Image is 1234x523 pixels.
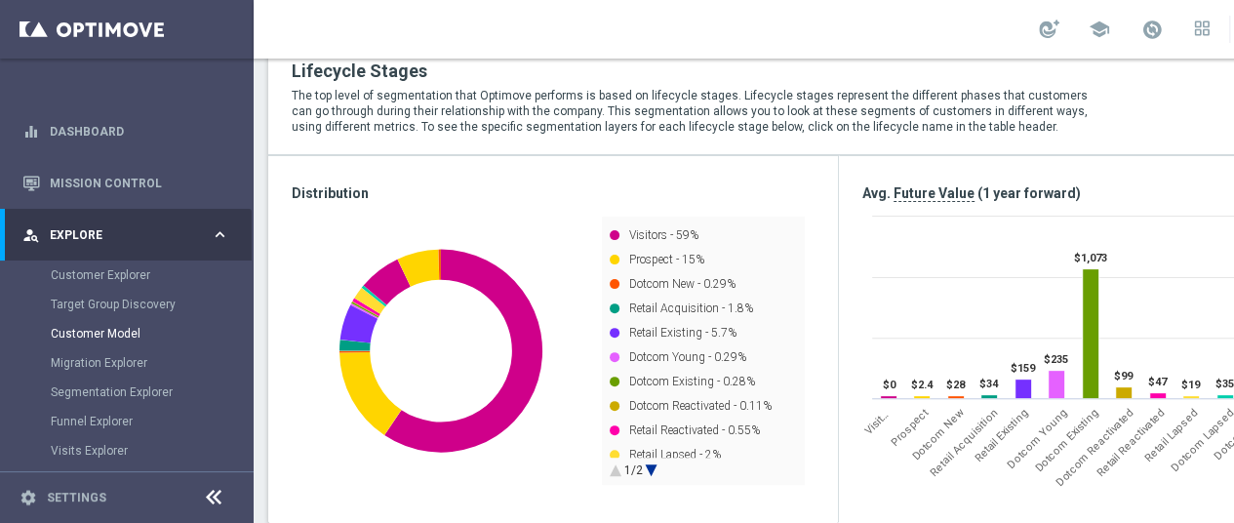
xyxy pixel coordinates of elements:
[50,229,211,241] span: Explore
[292,184,815,202] h3: Distribution
[862,185,891,201] span: Avg.
[21,227,230,243] button: person_search Explore keyboard_arrow_right
[928,406,1000,478] span: Retail Acquisition
[629,302,753,315] text: Retail Acquisition - 1.8%
[292,60,1105,83] h2: Lifecycle Stages
[629,423,760,437] text: Retail Reactivated - 0.55%
[629,326,736,340] text: Retail Existing - 5.7%
[629,350,746,364] text: Dotcom Young - 0.29%
[979,378,999,390] text: $34
[47,492,106,503] a: Settings
[624,463,643,477] text: 1/2
[22,123,40,141] i: equalizer
[1142,406,1200,463] span: Retail Lapsed
[51,267,203,283] a: Customer Explorer
[22,157,229,209] div: Mission Control
[972,406,1030,464] span: Retail Existing
[1181,379,1201,391] text: $19
[21,176,230,191] button: Mission Control
[51,443,203,459] a: Visits Explorer
[1074,252,1107,264] text: $1,073
[51,378,252,407] div: Segmentation Explorer
[292,88,1105,135] p: The top level of segmentation that Optimove performs is based on lifecycle stages. Lifecycle stag...
[1044,353,1068,366] text: $235
[1032,406,1100,474] span: Dotcom Existing
[21,124,230,140] button: equalizer Dashboard
[20,489,37,506] i: settings
[1148,376,1168,388] text: $47
[22,226,211,244] div: Explore
[977,185,1081,201] span: (1 year forward)
[629,277,736,291] text: Dotcom New - 0.29%
[629,399,772,413] text: Dotcom Reactivated - 0.11%
[51,384,203,400] a: Segmentation Explorer
[22,105,229,157] div: Dashboard
[889,406,932,449] span: Prospect
[883,379,896,391] text: $0
[1089,19,1110,40] span: school
[1094,406,1167,479] span: Retail Reactivated
[51,319,252,348] div: Customer Model
[51,465,252,495] div: Realtime Customer Profile
[1005,406,1069,470] span: Dotcom Young
[50,157,229,209] a: Mission Control
[1054,406,1136,489] span: Dotcom Reactivated
[894,185,975,202] span: Future Value
[629,253,704,266] text: Prospect - 15%
[1011,362,1036,375] text: $159
[629,448,721,462] text: Retail Lapsed - 2%
[51,436,252,465] div: Visits Explorer
[909,406,966,463] span: Dotcom New
[1215,378,1234,390] text: $35
[51,261,252,290] div: Customer Explorer
[51,407,252,436] div: Funnel Explorer
[51,355,203,371] a: Migration Explorer
[211,225,229,244] i: keyboard_arrow_right
[51,414,203,429] a: Funnel Explorer
[861,406,893,437] span: Visitors
[946,379,966,391] text: $28
[50,105,229,157] a: Dashboard
[911,379,934,391] text: $2.4
[51,326,203,342] a: Customer Model
[629,228,698,242] text: Visitors - 59%
[51,290,252,319] div: Target Group Discovery
[629,375,755,388] text: Dotcom Existing - 0.28%
[51,348,252,378] div: Migration Explorer
[1114,370,1134,382] text: $99
[22,226,40,244] i: person_search
[51,297,203,312] a: Target Group Discovery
